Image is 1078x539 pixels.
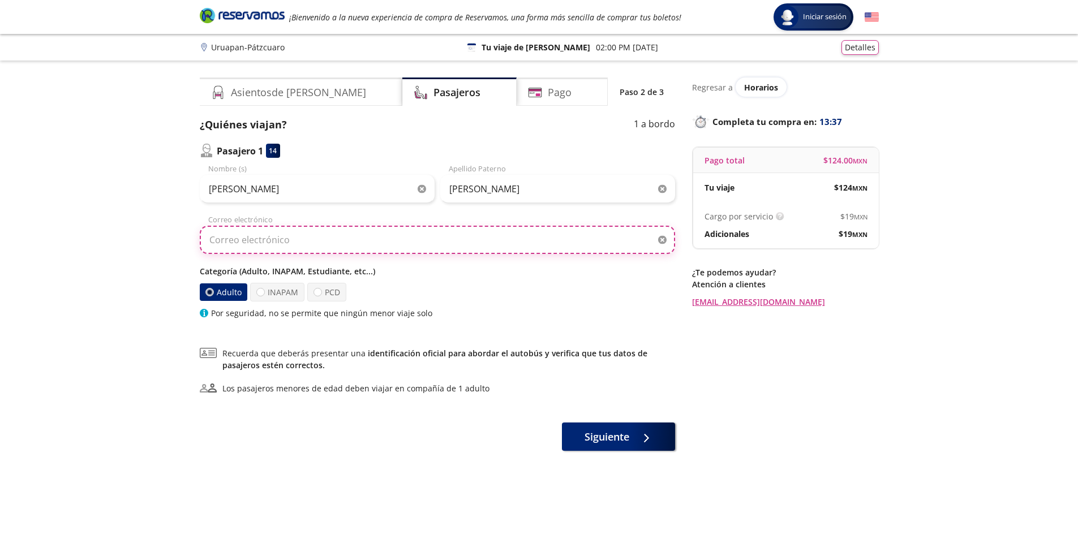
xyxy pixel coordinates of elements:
small: MXN [853,157,867,165]
span: $ 19 [840,210,867,222]
h4: Pago [548,85,572,100]
h4: Asientos de [PERSON_NAME] [231,85,366,100]
a: Brand Logo [200,7,285,27]
div: Los pasajeros menores de edad deben viajar en compañía de 1 adulto [222,382,489,394]
p: Uruapan - Pátzcuaro [211,41,285,53]
p: Adicionales [705,228,749,240]
p: Por seguridad, no se permite que ningún menor viaje solo [211,307,432,319]
span: $ 124 [834,182,867,193]
input: Apellido Paterno [440,175,675,203]
span: Siguiente [585,429,629,445]
button: Detalles [841,40,879,55]
span: Recuerda que deberás presentar una [222,347,675,371]
span: Iniciar sesión [798,11,851,23]
p: 02:00 PM [DATE] [596,41,658,53]
h4: Pasajeros [433,85,480,100]
p: Atención a clientes [692,278,879,290]
label: INAPAM [250,283,304,301]
p: ¿Quiénes viajan? [200,117,287,132]
p: Pasajero 1 [217,144,263,158]
button: Siguiente [562,422,675,451]
a: identificación oficial para abordar el autobús y verifica que tus datos de pasajeros estén correc... [222,348,647,370]
span: $ 124.00 [823,154,867,166]
span: $ 19 [839,228,867,240]
label: PCD [307,283,346,301]
p: Tu viaje de [PERSON_NAME] [482,41,590,53]
p: Pago total [705,154,745,166]
small: MXN [852,184,867,192]
p: Categoría (Adulto, INAPAM, Estudiante, etc...) [200,265,675,277]
p: Regresar a [692,81,733,93]
small: MXN [852,230,867,239]
p: Completa tu compra en : [692,114,879,130]
em: ¡Bienvenido a la nueva experiencia de compra de Reservamos, una forma más sencilla de comprar tus... [289,12,681,23]
span: 13:37 [819,115,842,128]
i: Brand Logo [200,7,285,24]
p: Paso 2 de 3 [620,86,664,98]
label: Adulto [199,283,248,301]
button: English [865,10,879,24]
a: [EMAIL_ADDRESS][DOMAIN_NAME] [692,296,879,308]
small: MXN [854,213,867,221]
p: 1 a bordo [634,117,675,132]
input: Correo electrónico [200,226,675,254]
p: Cargo por servicio [705,210,773,222]
div: Regresar a ver horarios [692,77,879,97]
p: ¿Te podemos ayudar? [692,266,879,278]
p: Tu viaje [705,182,735,193]
span: Horarios [744,82,778,93]
input: Nombre (s) [200,175,435,203]
div: 14 [266,144,280,158]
